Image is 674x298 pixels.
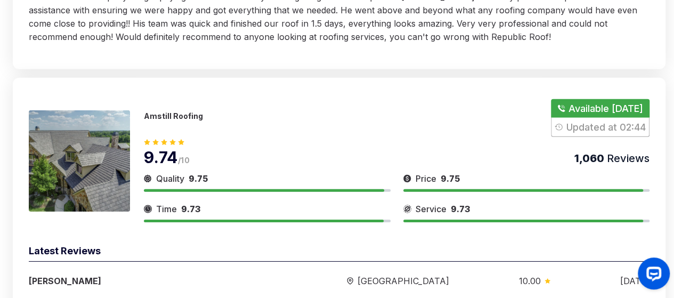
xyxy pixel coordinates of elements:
[629,253,674,298] iframe: OpenWidget widget
[181,204,200,214] span: 9.73
[144,111,203,120] p: Amstill Roofing
[416,172,436,185] span: Price
[156,203,177,215] span: Time
[29,275,277,287] div: [PERSON_NAME]
[604,152,649,165] span: Reviews
[403,203,411,215] img: slider icon
[545,278,550,284] img: slider icon
[29,110,130,212] img: 175492206991281.jpeg
[156,172,184,185] span: Quality
[441,173,460,184] span: 9.75
[358,275,449,287] span: [GEOGRAPHIC_DATA]
[189,173,208,184] span: 9.75
[574,152,604,165] span: 1,060
[403,172,411,185] img: slider icon
[144,148,178,167] span: 9.74
[416,203,446,215] span: Service
[29,244,649,262] div: Latest Reviews
[518,275,540,287] span: 10.00
[178,156,190,165] span: /10
[144,172,152,185] img: slider icon
[347,277,353,285] img: slider icon
[620,275,649,287] div: [DATE]
[144,203,152,215] img: slider icon
[451,204,470,214] span: 9.73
